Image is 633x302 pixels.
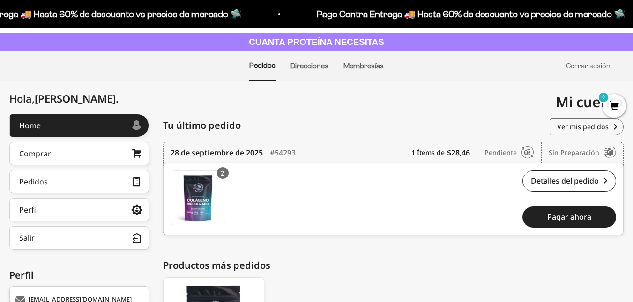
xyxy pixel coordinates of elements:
a: Perfil [9,198,149,221]
div: Sin preparación [549,142,616,163]
img: Translation missing: es.Colágeno Hidrolizado - 300g [171,171,225,225]
div: Comprar [19,150,51,157]
div: Pedidos [19,178,48,185]
span: Mi cuenta [556,92,624,111]
div: Salir [19,234,35,242]
b: $28,46 [447,147,470,158]
a: 0 [603,102,626,112]
a: Direcciones [290,62,328,70]
span: Tu último pedido [163,118,241,133]
button: Salir [9,226,149,250]
span: . [116,91,119,105]
div: 1 Ítems de [411,142,477,163]
a: Detalles del pedido [522,170,616,192]
a: Membresías [343,62,384,70]
a: Pedidos [9,170,149,193]
a: Cerrar sesión [566,62,611,70]
a: Ver mis pedidos [550,118,624,135]
p: Pago Contra Entrega 🚚 Hasta 60% de descuento vs precios de mercado 🛸 [315,7,624,22]
a: Pedidos [249,61,276,69]
div: Productos más pedidos [163,258,624,273]
div: Perfil [19,206,38,214]
a: Colágeno Hidrolizado - 300g [171,170,225,225]
div: #54293 [270,142,296,163]
mark: 0 [598,92,609,103]
div: Pendiente [484,142,542,163]
a: Home [9,114,149,137]
a: Comprar [9,142,149,165]
div: Perfil [9,268,149,282]
div: 2 [217,167,229,179]
time: 28 de septiembre de 2025 [171,147,263,158]
div: Home [19,122,41,129]
div: Hola, [9,93,119,104]
a: Pagar ahora [522,206,616,228]
strong: CUANTA PROTEÍNA NECESITAS [249,37,384,47]
span: [PERSON_NAME] [35,91,119,105]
